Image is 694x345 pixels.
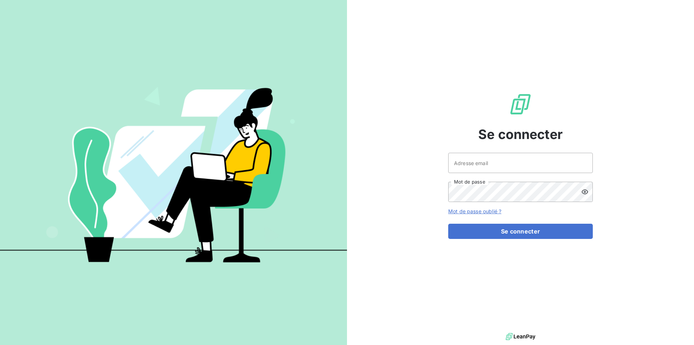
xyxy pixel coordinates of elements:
[478,125,563,144] span: Se connecter
[506,331,535,342] img: logo
[448,208,501,214] a: Mot de passe oublié ?
[448,153,593,173] input: placeholder
[448,224,593,239] button: Se connecter
[509,93,532,116] img: Logo LeanPay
